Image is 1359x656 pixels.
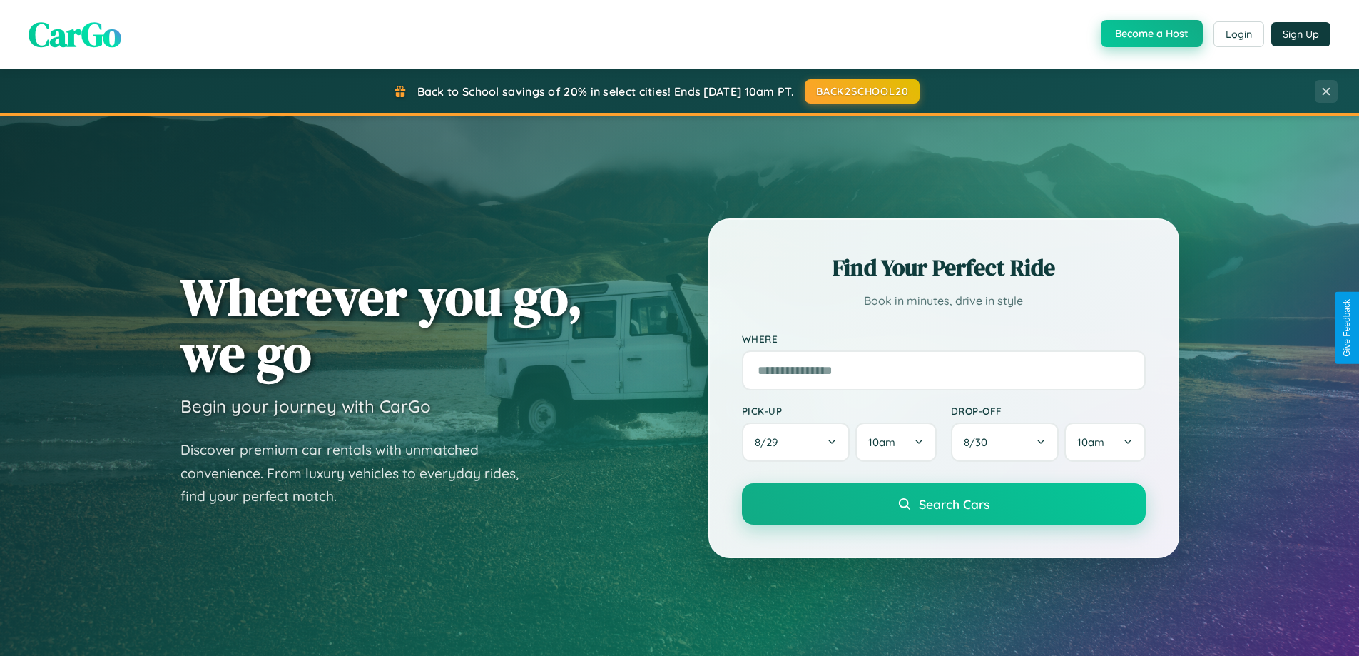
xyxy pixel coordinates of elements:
button: Become a Host [1101,20,1203,47]
button: BACK2SCHOOL20 [805,79,920,104]
span: Search Cars [919,496,989,512]
h3: Begin your journey with CarGo [180,395,431,417]
span: 8 / 29 [755,435,785,449]
button: Sign Up [1271,22,1330,46]
button: 10am [1064,423,1145,462]
p: Book in minutes, drive in style [742,291,1146,311]
label: Drop-off [951,405,1146,417]
span: CarGo [29,11,121,58]
button: Search Cars [742,483,1146,525]
span: 10am [868,435,895,449]
button: Login [1213,21,1264,47]
button: 10am [855,423,936,462]
label: Where [742,333,1146,345]
span: 8 / 30 [964,435,994,449]
button: 8/29 [742,423,850,462]
button: 8/30 [951,423,1059,462]
span: Back to School savings of 20% in select cities! Ends [DATE] 10am PT. [417,84,794,99]
p: Discover premium car rentals with unmatched convenience. From luxury vehicles to everyday rides, ... [180,438,537,508]
h2: Find Your Perfect Ride [742,252,1146,283]
div: Give Feedback [1342,299,1352,357]
span: 10am [1077,435,1104,449]
label: Pick-up [742,405,937,417]
h1: Wherever you go, we go [180,268,583,381]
